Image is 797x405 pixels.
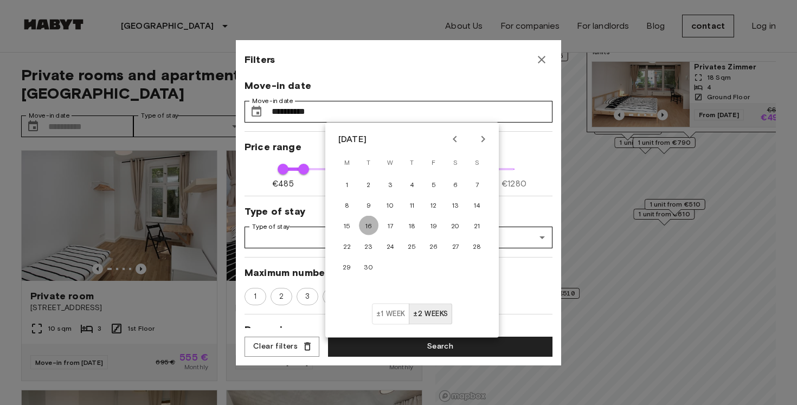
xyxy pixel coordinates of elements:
font: 6 [453,180,458,188]
font: 3 [305,292,310,300]
font: 25 [408,242,416,250]
font: Type of stay [252,222,290,230]
font: 1 [346,180,348,188]
span: Sunday [467,152,487,173]
font: 8 [345,201,349,209]
font: 3 [388,180,393,188]
font: F [432,158,435,166]
font: 18 [409,221,416,229]
font: 24 [387,242,394,250]
span: Monday [337,152,357,173]
font: 29 [343,262,351,271]
font: ±2 weeks [413,310,448,318]
font: 10 [387,201,394,209]
font: Search [427,342,453,351]
font: 22 [343,242,351,250]
div: Move In Flexibility [372,304,453,325]
font: Clear filters [253,342,298,351]
button: Search [328,337,552,357]
button: Clear filters [245,337,319,357]
font: 4 [410,180,414,188]
font: S [475,158,479,166]
font: 19 [430,221,438,229]
font: 21 [474,221,480,229]
span: Tuesday [359,152,378,173]
font: M [344,158,350,166]
font: 27 [452,242,459,250]
font: 9 [367,201,371,209]
font: 2 [279,292,284,300]
font: T [410,158,414,166]
button: Previous month [446,130,464,149]
font: Move-in date [245,80,311,92]
font: 14 [474,201,480,209]
font: 15 [344,221,351,229]
font: 17 [388,221,394,229]
span: Wednesday [381,152,400,173]
font: W [387,158,393,166]
font: 13 [452,201,459,209]
div: 4 [323,288,344,305]
font: 20 [451,221,460,229]
font: Maximum number of bedrooms [245,267,394,279]
span: Thursday [402,152,422,173]
button: Choose date [246,101,267,123]
font: Price range [245,141,301,153]
button: ±2 weeks [409,304,452,325]
font: Move-in date [252,97,293,104]
font: ±1 week [376,310,406,318]
font: 5 [432,180,436,188]
font: S [453,158,458,166]
font: 2 [367,180,370,188]
font: 23 [364,242,373,250]
font: 16 [365,221,372,229]
div: 3 [297,288,318,305]
font: €1280 [502,179,526,189]
font: [DATE] [338,134,367,144]
font: 1 [254,292,256,300]
button: Next month [474,130,492,149]
span: Friday [424,152,444,173]
font: Type of stay [245,205,305,217]
font: €485 [272,179,294,189]
font: T [367,158,370,166]
div: 2 [271,288,292,305]
font: 26 [429,242,438,250]
font: Filters [245,54,275,66]
font: 11 [410,201,415,209]
font: Room size [245,324,294,336]
div: 1 [245,288,266,305]
font: 30 [364,262,374,271]
font: 12 [430,201,437,209]
font: 7 [475,180,479,188]
font: 28 [473,242,481,250]
span: Saturday [446,152,465,173]
button: ±1 week [372,304,410,325]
